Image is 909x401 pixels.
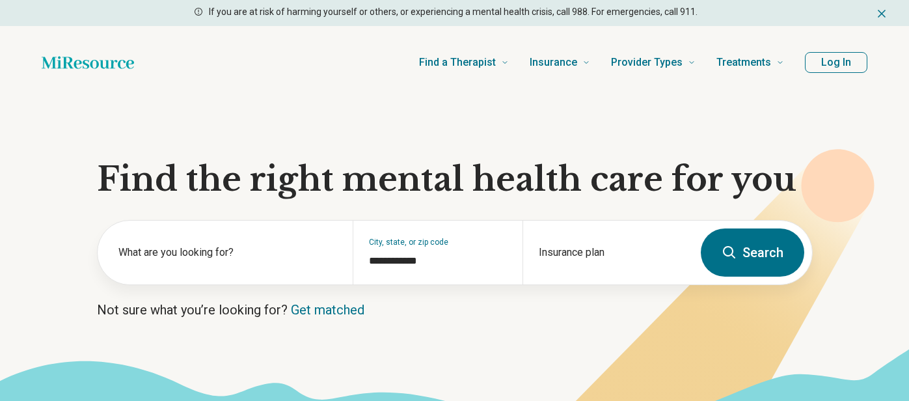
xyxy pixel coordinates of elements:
[118,245,337,260] label: What are you looking for?
[701,228,804,277] button: Search
[97,301,813,319] p: Not sure what you’re looking for?
[875,5,888,21] button: Dismiss
[611,53,683,72] span: Provider Types
[209,5,698,19] p: If you are at risk of harming yourself or others, or experiencing a mental health crisis, call 98...
[611,36,696,89] a: Provider Types
[716,53,771,72] span: Treatments
[419,53,496,72] span: Find a Therapist
[530,53,577,72] span: Insurance
[805,52,867,73] button: Log In
[419,36,509,89] a: Find a Therapist
[530,36,590,89] a: Insurance
[97,160,813,199] h1: Find the right mental health care for you
[291,302,364,318] a: Get matched
[42,49,134,76] a: Home page
[716,36,784,89] a: Treatments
